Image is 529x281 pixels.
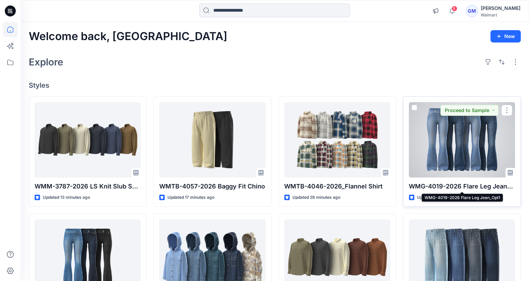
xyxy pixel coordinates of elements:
[35,102,141,178] a: WMM-3787-2026 LS Knit Slub Shirt
[284,102,390,178] a: WMTB-4046-2026_Flannel Shirt
[29,30,227,43] h2: Welcome back, [GEOGRAPHIC_DATA]
[43,194,90,201] p: Updated 13 minutes ago
[159,182,265,191] p: WMTB-4057-2026 Baggy Fit Chino
[409,182,515,191] p: WMG-4019-2026 Flare Leg Jean_Opt1
[284,182,390,191] p: WMTB-4046-2026_Flannel Shirt
[409,102,515,178] a: WMG-4019-2026 Flare Leg Jean_Opt1
[29,57,63,68] h2: Explore
[481,4,520,12] div: [PERSON_NAME]
[417,194,458,201] p: Updated 2 hours ago
[490,30,521,42] button: New
[29,81,521,89] h4: Styles
[481,12,520,17] div: Walmart
[452,6,457,11] span: 8
[35,182,141,191] p: WMM-3787-2026 LS Knit Slub Shirt
[159,102,265,178] a: WMTB-4057-2026 Baggy Fit Chino
[292,194,340,201] p: Updated 28 minutes ago
[466,5,478,17] div: GM
[167,194,214,201] p: Updated 17 minutes ago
